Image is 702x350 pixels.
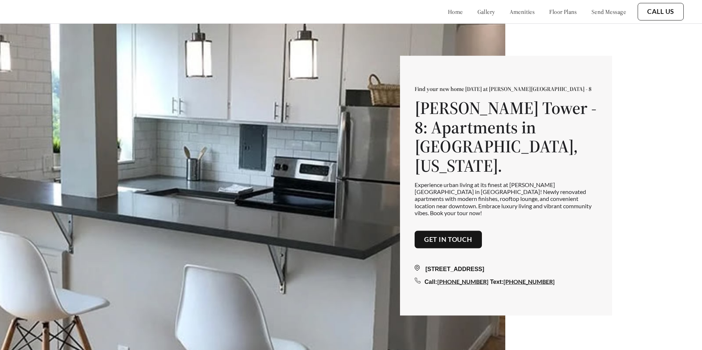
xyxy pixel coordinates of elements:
a: send message [592,8,626,15]
a: amenities [510,8,535,15]
a: gallery [478,8,495,15]
a: home [448,8,463,15]
button: Call Us [638,3,684,20]
span: Call: [424,278,437,285]
a: [PHONE_NUMBER] [503,278,555,285]
p: Experience urban living at its finest at [PERSON_NAME][GEOGRAPHIC_DATA] in [GEOGRAPHIC_DATA]! New... [415,181,597,216]
span: Text: [490,278,503,285]
button: Get in touch [415,231,482,248]
a: Call Us [647,8,674,16]
a: Get in touch [424,236,472,244]
a: [PHONE_NUMBER] [437,278,488,285]
div: [STREET_ADDRESS] [415,265,597,273]
a: floor plans [549,8,577,15]
h1: [PERSON_NAME] Tower - 8: Apartments in [GEOGRAPHIC_DATA], [US_STATE]. [415,98,597,175]
p: Find your new home [DATE] at [PERSON_NAME][GEOGRAPHIC_DATA] - 8 [415,85,597,92]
